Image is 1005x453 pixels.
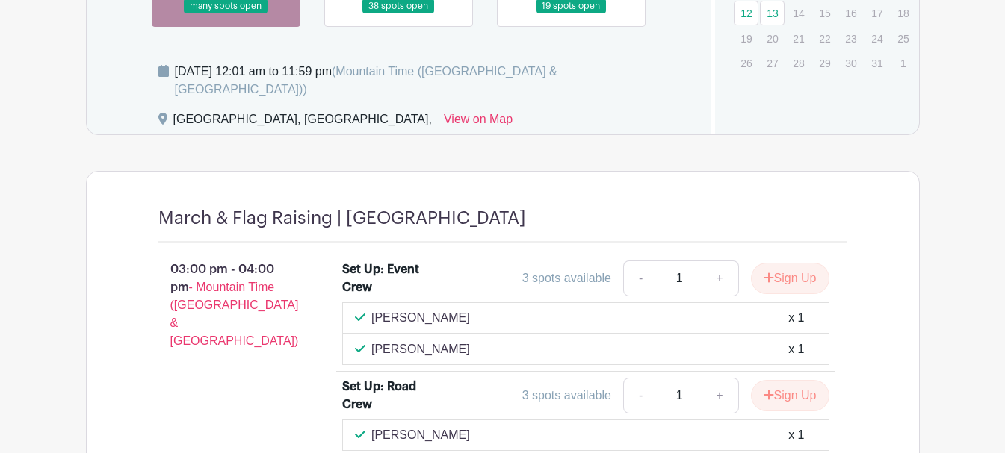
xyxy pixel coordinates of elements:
p: 22 [812,27,837,50]
p: 16 [838,1,863,25]
a: + [701,260,738,296]
p: [PERSON_NAME] [371,309,470,327]
h4: March & Flag Raising | [GEOGRAPHIC_DATA] [158,207,526,229]
p: 23 [838,27,863,50]
p: 24 [865,27,889,50]
p: 03:00 pm - 04:00 pm [134,254,319,356]
div: [GEOGRAPHIC_DATA], [GEOGRAPHIC_DATA], [173,110,432,134]
p: 30 [838,51,863,75]
p: 28 [786,51,811,75]
p: [PERSON_NAME] [371,340,470,358]
p: 20 [760,27,785,50]
p: 25 [891,27,915,50]
a: - [623,378,658,413]
div: 3 spots available [522,269,611,287]
div: x 1 [788,426,804,444]
p: 14 [786,1,811,25]
span: (Mountain Time ([GEOGRAPHIC_DATA] & [GEOGRAPHIC_DATA])) [175,65,557,96]
p: 21 [786,27,811,50]
div: 3 spots available [522,387,611,404]
button: Sign Up [751,263,829,294]
p: 26 [734,51,758,75]
a: - [623,260,658,296]
div: [DATE] 12:01 am to 11:59 pm [175,63,693,99]
p: [PERSON_NAME] [371,426,470,444]
p: 19 [734,27,758,50]
p: 15 [812,1,837,25]
p: 18 [891,1,915,25]
p: 27 [760,51,785,75]
div: Set Up: Event Crew [342,260,446,296]
a: + [701,378,738,413]
span: - Mountain Time ([GEOGRAPHIC_DATA] & [GEOGRAPHIC_DATA]) [170,281,299,347]
p: 29 [812,51,837,75]
p: 1 [891,51,915,75]
p: 17 [865,1,889,25]
div: x 1 [788,309,804,327]
a: 13 [760,1,785,25]
a: View on Map [444,110,513,134]
div: x 1 [788,340,804,358]
a: 12 [734,1,758,25]
button: Sign Up [751,380,829,411]
p: 31 [865,51,889,75]
div: Set Up: Road Crew [342,378,446,413]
